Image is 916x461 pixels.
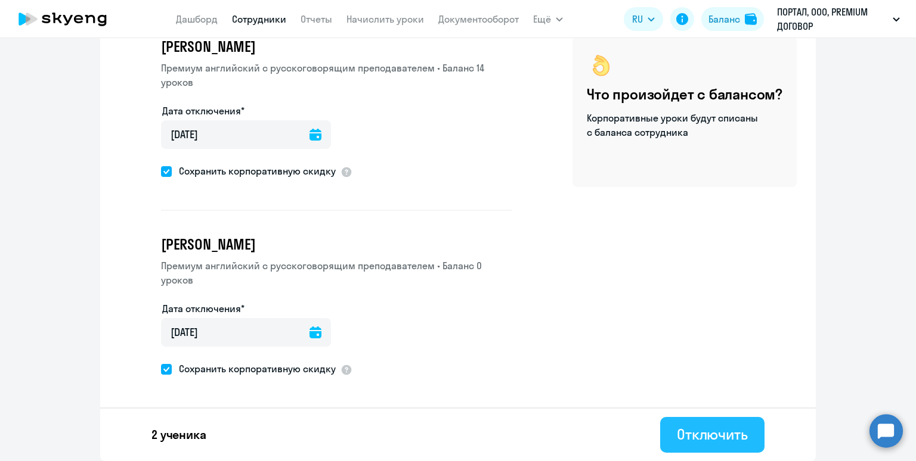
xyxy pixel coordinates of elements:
[701,7,764,31] button: Балансbalance
[346,13,424,25] a: Начислить уроки
[172,164,336,178] span: Сохранить корпоративную скидку
[232,13,286,25] a: Сотрудники
[162,104,245,118] label: Дата отключения*
[161,258,512,287] p: Премиум английский с русскоговорящим преподавателем • Баланс 0 уроков
[632,12,643,26] span: RU
[677,425,748,444] div: Отключить
[533,7,563,31] button: Ещё
[587,51,615,80] img: ok
[624,7,663,31] button: RU
[161,318,331,347] input: дд.мм.гггг
[301,13,332,25] a: Отчеты
[176,13,218,25] a: Дашборд
[161,61,512,89] p: Премиум английский с русскоговорящим преподавателем • Баланс 14 уроков
[660,417,765,453] button: Отключить
[162,301,245,316] label: Дата отключения*
[745,13,757,25] img: balance
[777,5,888,33] p: ПОРТАЛ, ООО, PREMIUM ДОГОВОР
[161,120,331,149] input: дд.мм.гггг
[771,5,906,33] button: ПОРТАЛ, ООО, PREMIUM ДОГОВОР
[151,426,206,443] p: 2 ученика
[533,12,551,26] span: Ещё
[161,37,255,56] span: [PERSON_NAME]
[587,111,760,139] p: Корпоративные уроки будут списаны с баланса сотрудника
[172,362,336,376] span: Сохранить корпоративную скидку
[438,13,519,25] a: Документооборот
[708,12,740,26] div: Баланс
[161,235,255,254] span: [PERSON_NAME]
[587,85,782,104] h4: Что произойдет с балансом?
